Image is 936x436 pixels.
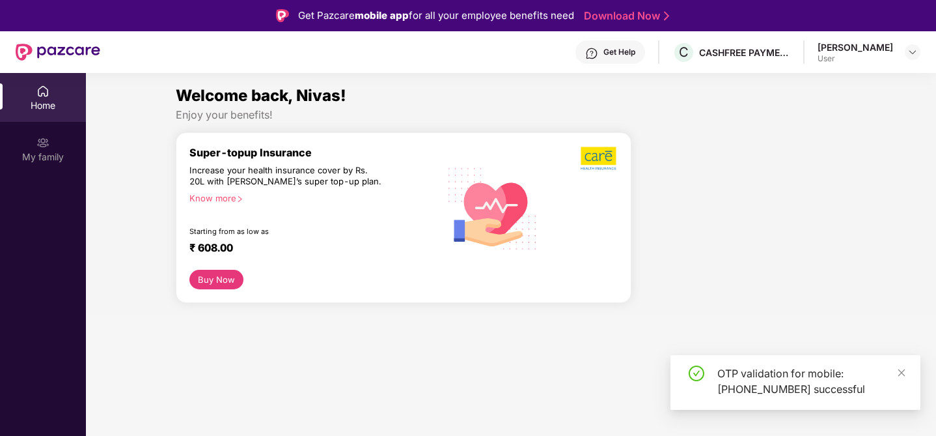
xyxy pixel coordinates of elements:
[581,146,618,171] img: b5dec4f62d2307b9de63beb79f102df3.png
[298,8,574,23] div: Get Pazcare for all your employee benefits need
[603,47,635,57] div: Get Help
[189,146,439,159] div: Super-topup Insurance
[897,368,906,377] span: close
[189,227,384,236] div: Starting from as low as
[907,47,918,57] img: svg+xml;base64,PHN2ZyBpZD0iRHJvcGRvd24tMzJ4MzIiIHhtbG5zPSJodHRwOi8vd3d3LnczLm9yZy8yMDAwL3N2ZyIgd2...
[189,193,432,202] div: Know more
[189,270,243,289] button: Buy Now
[189,165,383,188] div: Increase your health insurance cover by Rs. 20L with [PERSON_NAME]’s super top-up plan.
[699,46,790,59] div: CASHFREE PAYMENTS INDIA PVT. LTD.
[818,53,893,64] div: User
[818,41,893,53] div: [PERSON_NAME]
[585,47,598,60] img: svg+xml;base64,PHN2ZyBpZD0iSGVscC0zMngzMiIgeG1sbnM9Imh0dHA6Ly93d3cudzMub3JnLzIwMDAvc3ZnIiB3aWR0aD...
[276,9,289,22] img: Logo
[189,241,426,257] div: ₹ 608.00
[36,85,49,98] img: svg+xml;base64,PHN2ZyBpZD0iSG9tZSIgeG1sbnM9Imh0dHA6Ly93d3cudzMub3JnLzIwMDAvc3ZnIiB3aWR0aD0iMjAiIG...
[689,366,704,381] span: check-circle
[36,136,49,149] img: svg+xml;base64,PHN2ZyB3aWR0aD0iMjAiIGhlaWdodD0iMjAiIHZpZXdCb3g9IjAgMCAyMCAyMCIgZmlsbD0ibm9uZSIgeG...
[584,9,665,23] a: Download Now
[176,86,346,105] span: Welcome back, Nivas!
[355,9,409,22] strong: mobile app
[16,44,100,61] img: New Pazcare Logo
[717,366,905,397] div: OTP validation for mobile: [PHONE_NUMBER] successful
[679,44,689,60] span: C
[664,9,669,23] img: Stroke
[176,108,847,122] div: Enjoy your benefits!
[236,196,243,203] span: right
[439,153,547,262] img: svg+xml;base64,PHN2ZyB4bWxucz0iaHR0cDovL3d3dy53My5vcmcvMjAwMC9zdmciIHhtbG5zOnhsaW5rPSJodHRwOi8vd3...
